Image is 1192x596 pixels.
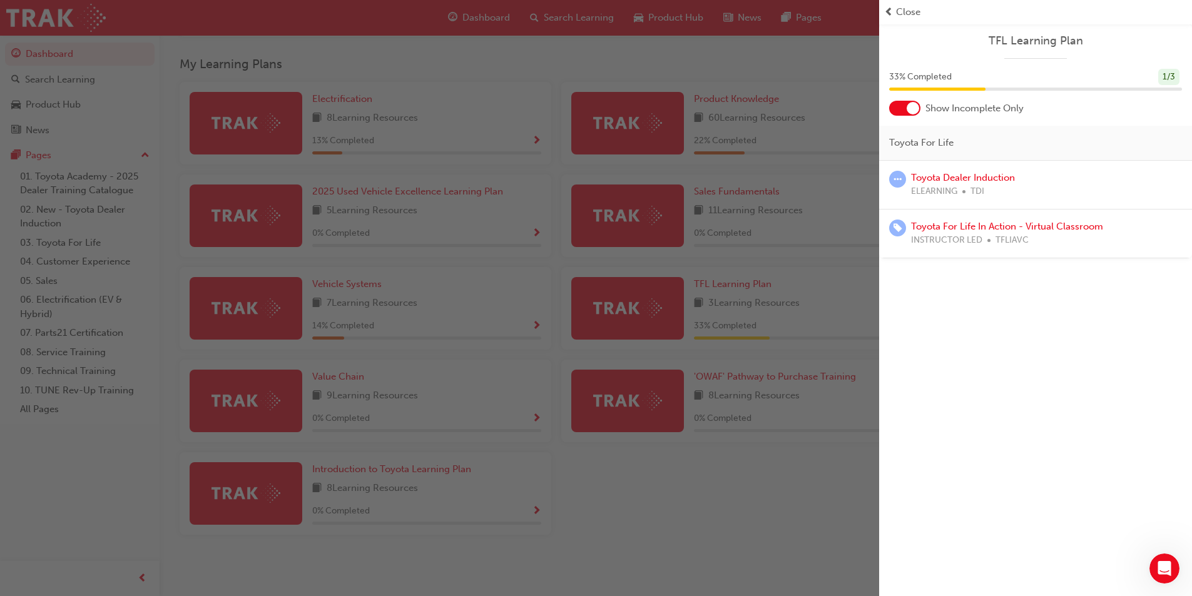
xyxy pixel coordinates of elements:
[884,5,1187,19] button: prev-iconClose
[970,184,984,199] span: TDI
[911,233,982,248] span: INSTRUCTOR LED
[889,70,952,84] span: 33 % Completed
[1158,69,1179,86] div: 1 / 3
[925,101,1024,116] span: Show Incomplete Only
[889,171,906,188] span: learningRecordVerb_ATTEMPT-icon
[889,34,1182,48] a: TFL Learning Plan
[911,184,957,199] span: ELEARNING
[1149,553,1179,583] iframe: Intercom live chat
[889,220,906,236] span: learningRecordVerb_ENROLL-icon
[896,5,920,19] span: Close
[996,233,1029,248] span: TFLIAVC
[884,5,894,19] span: prev-icon
[911,172,1015,183] a: Toyota Dealer Induction
[911,221,1103,232] a: Toyota For Life In Action - Virtual Classroom
[889,136,954,150] span: Toyota For Life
